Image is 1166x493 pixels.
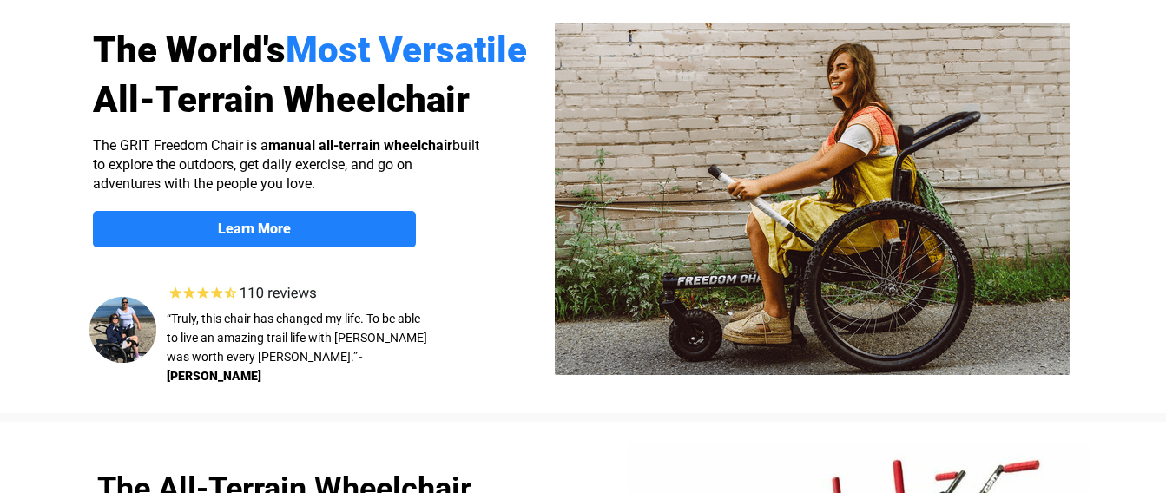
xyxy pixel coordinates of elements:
[167,312,427,364] span: “Truly, this chair has changed my life. To be able to live an amazing trail life with [PERSON_NAM...
[286,29,527,71] span: Most Versatile
[93,211,416,247] a: Learn More
[218,220,291,237] strong: Learn More
[268,137,452,154] strong: manual all-terrain wheelchair
[93,29,286,71] span: The World's
[93,78,470,121] span: All-Terrain Wheelchair
[93,137,479,192] span: The GRIT Freedom Chair is a built to explore the outdoors, get daily exercise, and go on adventur...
